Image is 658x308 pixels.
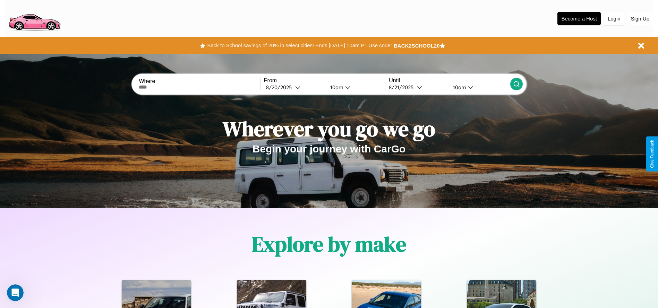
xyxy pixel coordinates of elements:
div: 10am [327,84,345,91]
button: 10am [447,84,510,91]
div: 10am [450,84,468,91]
button: 8/20/2025 [264,84,325,91]
img: logo [5,3,63,32]
iframe: Intercom live chat [7,284,24,301]
div: 8 / 20 / 2025 [266,84,295,91]
button: Sign Up [627,12,653,25]
label: From [264,77,385,84]
button: 10am [325,84,385,91]
button: Back to School savings of 20% in select cities! Ends [DATE] 10am PT.Use code: [205,41,393,50]
div: 8 / 21 / 2025 [389,84,417,91]
button: Become a Host [557,12,601,25]
h1: Explore by make [252,230,406,258]
div: Give Feedback [650,140,655,168]
label: Until [389,77,510,84]
button: Login [604,12,624,25]
b: BACK2SCHOOL20 [394,43,440,49]
label: Where [139,78,260,84]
